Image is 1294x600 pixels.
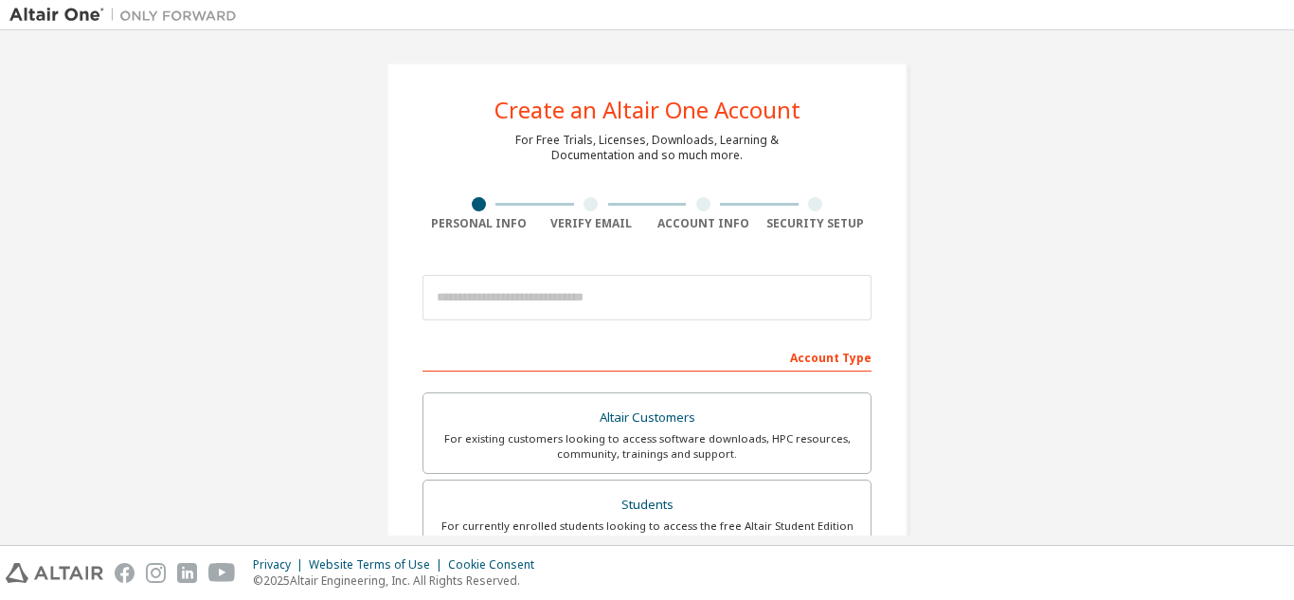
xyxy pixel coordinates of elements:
[309,557,448,573] div: Website Terms of Use
[9,6,246,25] img: Altair One
[494,99,800,121] div: Create an Altair One Account
[6,563,103,583] img: altair_logo.svg
[253,573,546,589] p: © 2025 Altair Engineering, Inc. All Rights Reserved.
[253,557,309,573] div: Privacy
[535,216,648,231] div: Verify Email
[435,492,859,518] div: Students
[760,216,872,231] div: Security Setup
[647,216,760,231] div: Account Info
[435,518,859,549] div: For currently enrolled students looking to access the free Altair Student Edition bundle and all ...
[146,563,166,583] img: instagram.svg
[435,431,859,462] div: For existing customers looking to access software downloads, HPC resources, community, trainings ...
[177,563,197,583] img: linkedin.svg
[515,133,779,163] div: For Free Trials, Licenses, Downloads, Learning & Documentation and so much more.
[422,341,872,372] div: Account Type
[422,216,535,231] div: Personal Info
[448,557,546,573] div: Cookie Consent
[208,563,236,583] img: youtube.svg
[435,405,859,431] div: Altair Customers
[115,563,135,583] img: facebook.svg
